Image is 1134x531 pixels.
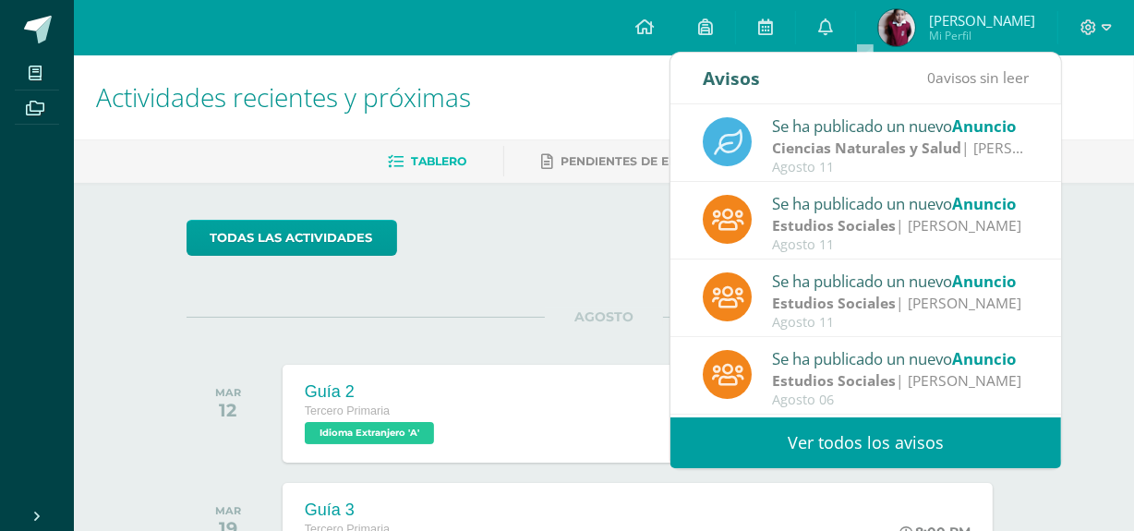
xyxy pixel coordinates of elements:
[952,271,1016,292] span: Anuncio
[927,67,935,88] span: 0
[96,79,471,115] span: Actividades recientes y próximas
[772,293,896,313] strong: Estudios Sociales
[772,392,1029,408] div: Agosto 06
[561,154,718,168] span: Pendientes de entrega
[305,404,390,417] span: Tercero Primaria
[545,308,663,325] span: AGOSTO
[952,193,1016,214] span: Anuncio
[929,28,1035,43] span: Mi Perfil
[772,215,896,235] strong: Estudios Sociales
[772,191,1029,215] div: Se ha publicado un nuevo
[772,293,1029,314] div: | [PERSON_NAME]
[772,370,896,391] strong: Estudios Sociales
[772,160,1029,175] div: Agosto 11
[772,114,1029,138] div: Se ha publicado un nuevo
[703,53,760,103] div: Avisos
[952,115,1016,137] span: Anuncio
[772,269,1029,293] div: Se ha publicado un nuevo
[878,9,915,46] img: 724af551d89da14eeeb382ad348dc6d4.png
[772,346,1029,370] div: Se ha publicado un nuevo
[772,138,961,158] strong: Ciencias Naturales y Salud
[215,504,241,517] div: MAR
[772,315,1029,331] div: Agosto 11
[772,237,1029,253] div: Agosto 11
[772,370,1029,392] div: | [PERSON_NAME]
[305,501,439,520] div: Guía 3
[305,382,439,402] div: Guía 2
[215,386,241,399] div: MAR
[952,348,1016,369] span: Anuncio
[411,154,466,168] span: Tablero
[541,147,718,176] a: Pendientes de entrega
[927,67,1029,88] span: avisos sin leer
[772,215,1029,236] div: | [PERSON_NAME]
[305,422,434,444] span: Idioma Extranjero 'A'
[187,220,397,256] a: todas las Actividades
[388,147,466,176] a: Tablero
[772,138,1029,159] div: | [PERSON_NAME]
[670,417,1061,468] a: Ver todos los avisos
[929,11,1035,30] span: [PERSON_NAME]
[215,399,241,421] div: 12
